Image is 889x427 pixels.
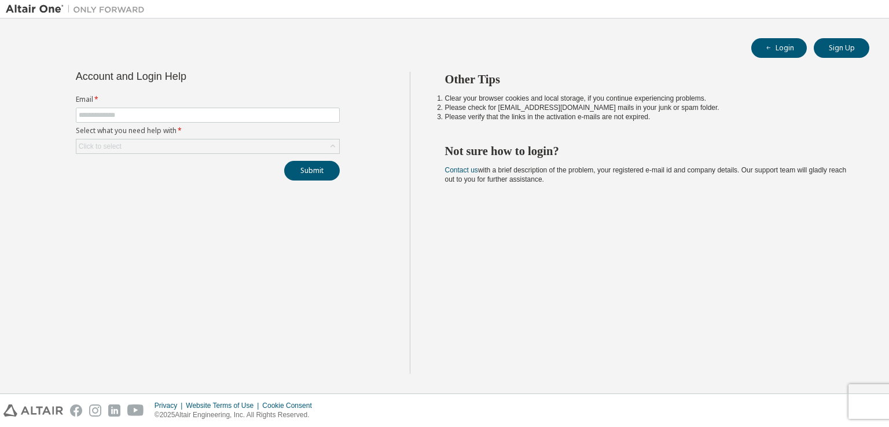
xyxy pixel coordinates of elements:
img: Altair One [6,3,150,15]
li: Please verify that the links in the activation e-mails are not expired. [445,112,849,122]
div: Website Terms of Use [186,401,262,410]
div: Click to select [79,142,122,151]
img: youtube.svg [127,404,144,417]
div: Privacy [155,401,186,410]
p: © 2025 Altair Engineering, Inc. All Rights Reserved. [155,410,319,420]
button: Submit [284,161,340,181]
img: facebook.svg [70,404,82,417]
a: Contact us [445,166,478,174]
li: Clear your browser cookies and local storage, if you continue experiencing problems. [445,94,849,103]
h2: Not sure how to login? [445,143,849,159]
span: with a brief description of the problem, your registered e-mail id and company details. Our suppo... [445,166,847,183]
img: altair_logo.svg [3,404,63,417]
div: Cookie Consent [262,401,318,410]
div: Account and Login Help [76,72,287,81]
h2: Other Tips [445,72,849,87]
li: Please check for [EMAIL_ADDRESS][DOMAIN_NAME] mails in your junk or spam folder. [445,103,849,112]
button: Sign Up [814,38,869,58]
label: Select what you need help with [76,126,340,135]
label: Email [76,95,340,104]
img: instagram.svg [89,404,101,417]
button: Login [751,38,807,58]
div: Click to select [76,139,339,153]
img: linkedin.svg [108,404,120,417]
